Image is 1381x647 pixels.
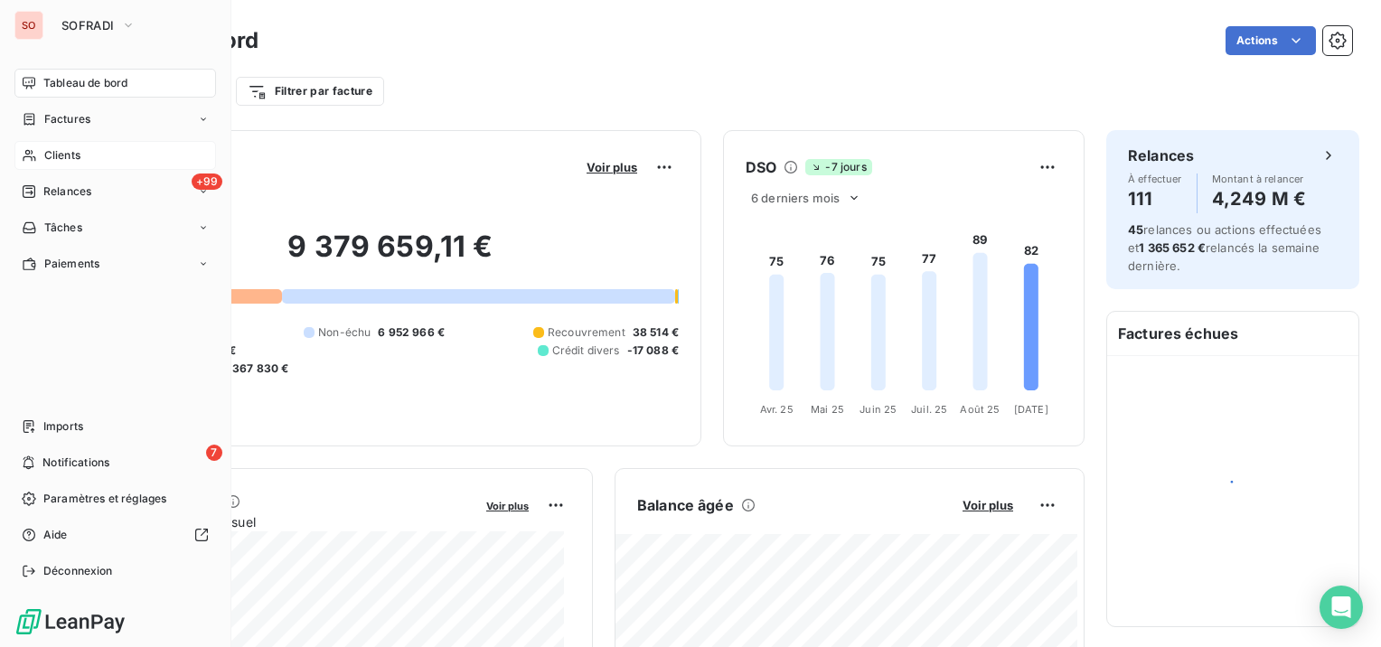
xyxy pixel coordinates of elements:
img: Logo LeanPay [14,607,127,636]
span: 45 [1128,222,1143,237]
span: Paiements [44,256,99,272]
button: Actions [1226,26,1316,55]
tspan: [DATE] [1014,403,1048,416]
span: Voir plus [486,500,529,512]
span: relances ou actions effectuées et relancés la semaine dernière. [1128,222,1321,273]
h2: 9 379 659,11 € [102,229,679,283]
span: 6 952 966 € [378,324,445,341]
h6: Relances [1128,145,1194,166]
span: 6 derniers mois [751,191,840,205]
tspan: Juin 25 [860,403,897,416]
tspan: Avr. 25 [760,403,794,416]
span: Chiffre d'affaires mensuel [102,512,474,531]
span: -7 jours [805,159,871,175]
span: 38 514 € [633,324,679,341]
span: Recouvrement [548,324,625,341]
a: Aide [14,520,216,549]
h4: 111 [1128,184,1182,213]
button: Voir plus [957,497,1019,513]
span: -17 088 € [627,342,679,359]
span: Tâches [44,220,82,236]
span: À effectuer [1128,173,1182,184]
span: Imports [43,418,83,435]
button: Filtrer par facture [236,77,384,106]
span: SOFRADI [61,18,114,33]
h6: Balance âgée [637,494,734,516]
button: Voir plus [481,497,534,513]
span: Aide [43,527,68,543]
tspan: Août 25 [960,403,1000,416]
span: 1 365 652 € [1139,240,1206,255]
span: Montant à relancer [1212,173,1306,184]
span: Relances [43,183,91,200]
span: 7 [206,445,222,461]
span: Déconnexion [43,563,113,579]
span: Paramètres et réglages [43,491,166,507]
span: Factures [44,111,90,127]
div: Open Intercom Messenger [1320,586,1363,629]
span: Voir plus [963,498,1013,512]
span: -367 830 € [227,361,289,377]
span: +99 [192,173,222,190]
tspan: Juil. 25 [911,403,947,416]
tspan: Mai 25 [811,403,844,416]
button: Voir plus [581,159,643,175]
span: Non-échu [318,324,371,341]
span: Notifications [42,455,109,471]
div: SO [14,11,43,40]
span: Voir plus [587,160,637,174]
h6: DSO [746,156,776,178]
h6: Factures échues [1107,312,1358,355]
span: Clients [44,147,80,164]
span: Tableau de bord [43,75,127,91]
span: Crédit divers [552,342,620,359]
h4: 4,249 M € [1212,184,1306,213]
